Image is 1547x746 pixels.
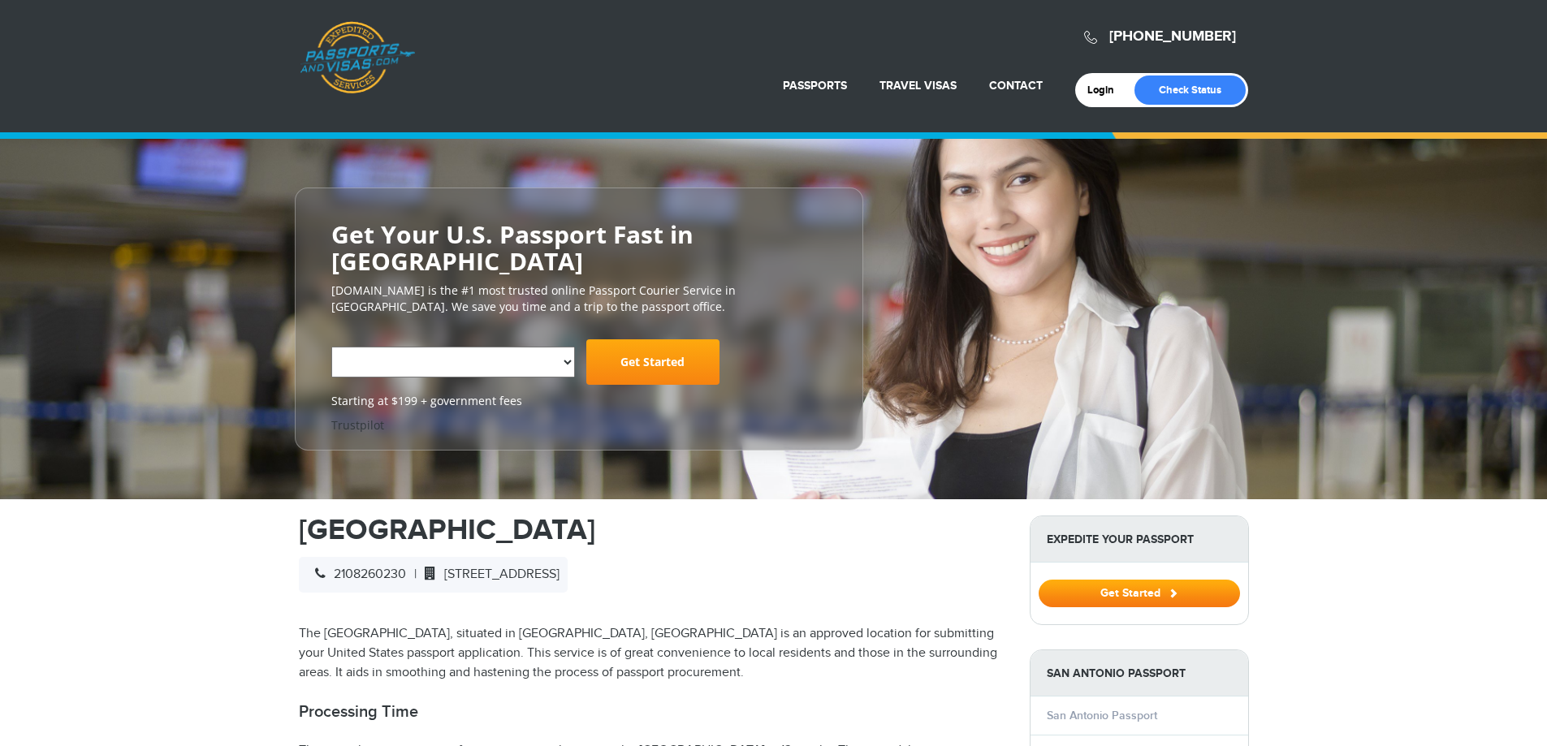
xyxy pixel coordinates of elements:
[417,567,560,582] span: [STREET_ADDRESS]
[1134,75,1246,105] a: Check Status
[783,79,847,93] a: Passports
[1039,580,1240,607] button: Get Started
[299,557,568,593] div: |
[1047,709,1157,722] a: San Antonio Passport
[1031,650,1248,696] strong: San Antonio Passport
[299,702,1005,722] h2: Processing Time
[989,79,1043,93] a: Contact
[879,79,957,93] a: Travel Visas
[299,624,1005,683] p: The [GEOGRAPHIC_DATA], situated in [GEOGRAPHIC_DATA], [GEOGRAPHIC_DATA] is an approved location f...
[300,21,415,94] a: Passports & [DOMAIN_NAME]
[331,282,827,315] p: [DOMAIN_NAME] is the #1 most trusted online Passport Courier Service in [GEOGRAPHIC_DATA]. We sav...
[1087,84,1126,97] a: Login
[1031,516,1248,563] strong: Expedite Your Passport
[331,393,827,409] span: Starting at $199 + government fees
[299,515,1005,545] h1: [GEOGRAPHIC_DATA]
[1039,586,1240,599] a: Get Started
[307,567,406,582] span: 2108260230
[331,221,827,274] h2: Get Your U.S. Passport Fast in [GEOGRAPHIC_DATA]
[331,417,384,433] a: Trustpilot
[586,339,719,385] a: Get Started
[1109,28,1236,45] a: [PHONE_NUMBER]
